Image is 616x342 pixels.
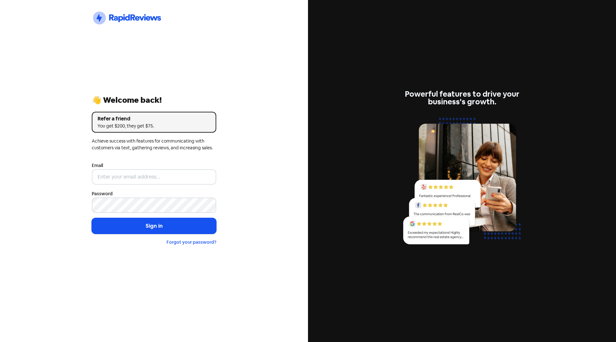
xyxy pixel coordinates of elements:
label: Email [92,162,103,169]
div: Achieve success with features for communicating with customers via text, gathering reviews, and i... [92,138,216,151]
a: Forgot your password? [167,239,216,245]
div: Refer a friend [98,115,210,123]
input: Enter your email address... [92,169,216,185]
img: reviews [400,113,524,252]
div: Powerful features to drive your business's growth. [400,90,524,106]
button: Sign in [92,218,216,234]
label: Password [92,190,113,197]
div: 👋 Welcome back! [92,96,216,104]
div: You get $200, they get $75. [98,123,210,129]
